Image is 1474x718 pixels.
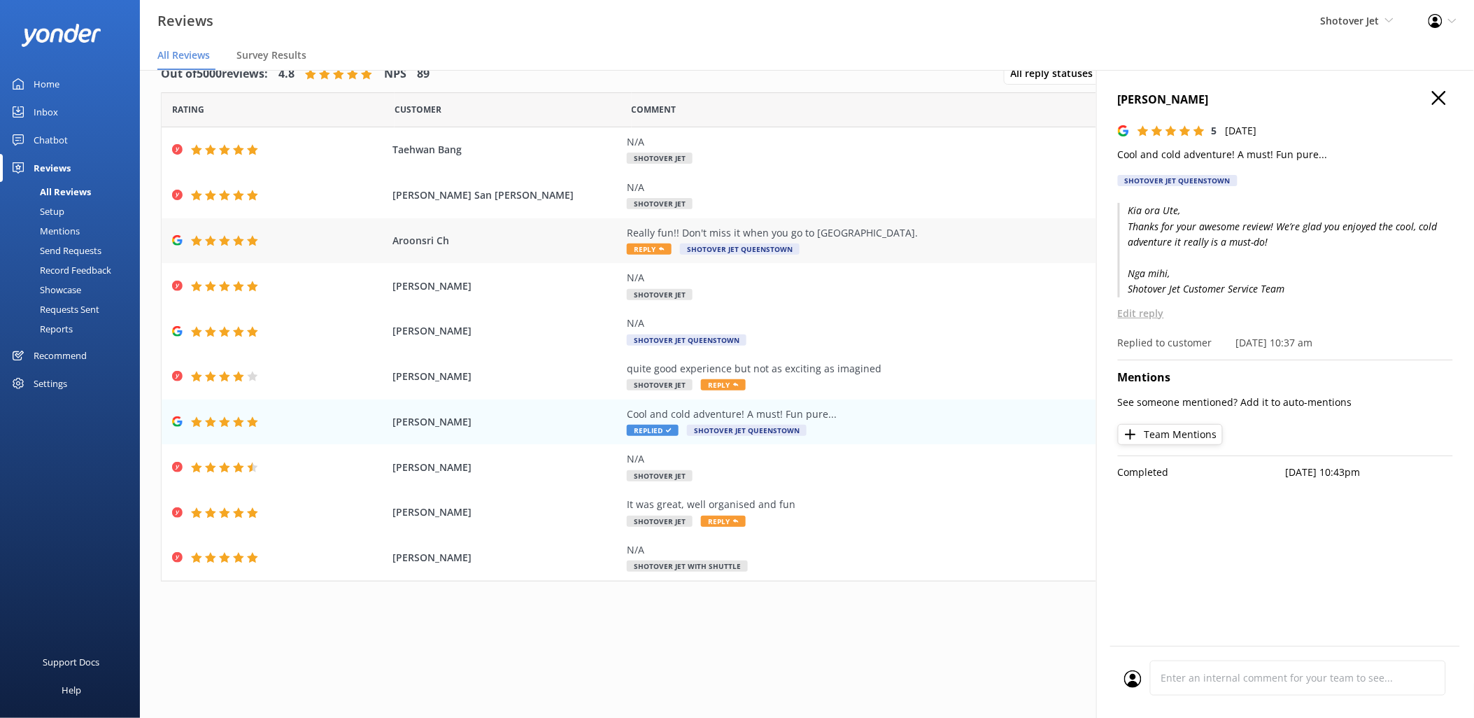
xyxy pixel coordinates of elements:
[392,142,620,157] span: Taehwan Bang
[157,48,210,62] span: All Reviews
[627,470,693,481] span: Shotover Jet
[1212,124,1217,137] span: 5
[8,241,140,260] a: Send Requests
[8,241,101,260] div: Send Requests
[1118,465,1286,480] p: Completed
[384,65,406,83] h4: NPS
[627,407,1263,422] div: Cool and cold adventure! A must! Fun pure...
[34,342,87,369] div: Recommend
[21,24,101,47] img: yonder-white-logo.png
[1124,670,1142,688] img: user_profile.svg
[701,379,746,390] span: Reply
[1118,147,1453,162] p: Cool and cold adventure! A must! Fun pure...
[1226,123,1257,139] p: [DATE]
[627,198,693,209] span: Shotover Jet
[627,225,1263,241] div: Really fun!! Don't miss it when you go to [GEOGRAPHIC_DATA].
[34,70,59,98] div: Home
[8,280,140,300] a: Showcase
[34,126,68,154] div: Chatbot
[34,98,58,126] div: Inbox
[627,379,693,390] span: Shotover Jet
[627,451,1263,467] div: N/A
[8,319,73,339] div: Reports
[236,48,306,62] span: Survey Results
[627,497,1263,512] div: It was great, well organised and fun
[392,550,620,565] span: [PERSON_NAME]
[34,154,71,182] div: Reviews
[392,369,620,384] span: [PERSON_NAME]
[627,361,1263,376] div: quite good experience but not as exciting as imagined
[627,270,1263,286] div: N/A
[1118,369,1453,387] h4: Mentions
[392,233,620,248] span: Aroonsri Ch
[417,65,430,83] h4: 89
[1118,395,1453,410] p: See someone mentioned? Add it to auto-mentions
[8,260,140,280] a: Record Feedback
[1118,91,1453,109] h4: [PERSON_NAME]
[8,300,140,319] a: Requests Sent
[392,188,620,203] span: [PERSON_NAME] San [PERSON_NAME]
[392,414,620,430] span: [PERSON_NAME]
[1011,66,1102,81] span: All reply statuses
[8,260,111,280] div: Record Feedback
[392,505,620,520] span: [PERSON_NAME]
[392,279,620,294] span: [PERSON_NAME]
[395,103,441,116] span: Date
[627,153,693,164] span: Shotover Jet
[687,425,807,436] span: Shotover Jet Queenstown
[1321,14,1380,27] span: Shotover Jet
[8,202,64,221] div: Setup
[627,316,1263,331] div: N/A
[1236,335,1313,351] p: [DATE] 10:37 am
[1118,306,1453,321] p: Edit reply
[62,676,81,704] div: Help
[1118,424,1223,445] button: Team Mentions
[1286,465,1454,480] p: [DATE] 10:43pm
[8,221,140,241] a: Mentions
[701,516,746,527] span: Reply
[392,323,620,339] span: [PERSON_NAME]
[8,300,99,319] div: Requests Sent
[392,460,620,475] span: [PERSON_NAME]
[8,280,81,300] div: Showcase
[43,648,100,676] div: Support Docs
[627,289,693,300] span: Shotover Jet
[157,10,213,32] h3: Reviews
[627,180,1263,195] div: N/A
[680,244,800,255] span: Shotover Jet Queenstown
[627,561,748,572] span: Shotover Jet with Shuttle
[1118,203,1453,297] p: Kia ora Ute, Thanks for your awesome review! We’re glad you enjoyed the cool, cold adventure it r...
[627,244,672,255] span: Reply
[8,182,140,202] a: All Reviews
[1118,335,1212,351] p: Replied to customer
[8,202,140,221] a: Setup
[1118,175,1238,186] div: Shotover Jet Queenstown
[172,103,204,116] span: Date
[627,134,1263,150] div: N/A
[627,425,679,436] span: Replied
[161,65,268,83] h4: Out of 5000 reviews:
[627,335,746,346] span: Shotover Jet Queenstown
[1432,91,1446,106] button: Close
[8,182,91,202] div: All Reviews
[34,369,67,397] div: Settings
[8,319,140,339] a: Reports
[627,542,1263,558] div: N/A
[632,103,676,116] span: Question
[627,516,693,527] span: Shotover Jet
[278,65,295,83] h4: 4.8
[8,221,80,241] div: Mentions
